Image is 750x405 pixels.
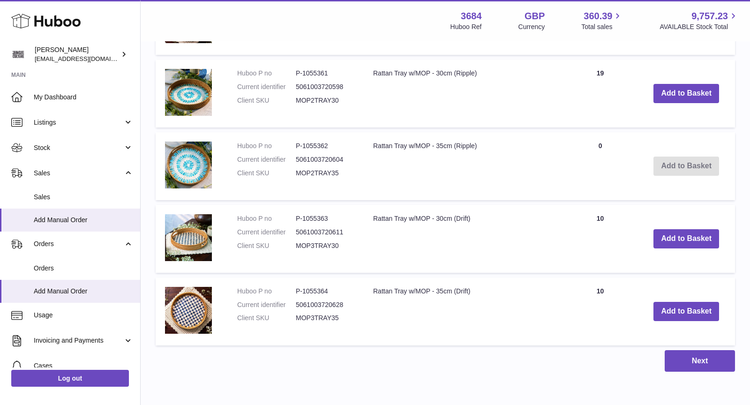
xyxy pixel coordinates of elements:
dt: Client SKU [237,96,296,105]
span: 360.39 [584,10,612,22]
div: Currency [518,22,545,31]
dd: MOP2TRAY30 [296,96,354,105]
span: Orders [34,264,133,273]
dt: Client SKU [237,169,296,178]
span: My Dashboard [34,93,133,102]
span: Orders [34,240,123,248]
span: 9,757.23 [691,10,728,22]
dd: 5061003720598 [296,82,354,91]
td: 10 [563,277,638,345]
td: 0 [563,132,638,200]
dd: P-1055363 [296,214,354,223]
div: Huboo Ref [450,22,482,31]
span: Add Manual Order [34,287,133,296]
span: Sales [34,169,123,178]
span: Stock [34,143,123,152]
dt: Current identifier [237,300,296,309]
a: Log out [11,370,129,387]
button: Next [665,350,735,372]
span: Sales [34,193,133,202]
dd: P-1055362 [296,142,354,150]
dt: Huboo P no [237,142,296,150]
span: Total sales [581,22,623,31]
dt: Huboo P no [237,69,296,78]
dt: Current identifier [237,155,296,164]
span: Invoicing and Payments [34,336,123,345]
td: 19 [563,60,638,127]
dd: P-1055361 [296,69,354,78]
td: Rattan Tray w/MOP - 30cm (Drift) [364,205,563,273]
td: Rattan Tray w/MOP - 35cm (Drift) [364,277,563,345]
dd: P-1055364 [296,287,354,296]
dt: Client SKU [237,314,296,322]
strong: GBP [525,10,545,22]
a: 9,757.23 AVAILABLE Stock Total [660,10,739,31]
dt: Client SKU [237,241,296,250]
dd: MOP2TRAY35 [296,169,354,178]
span: Usage [34,311,133,320]
dt: Current identifier [237,82,296,91]
strong: 3684 [461,10,482,22]
dt: Current identifier [237,228,296,237]
dt: Huboo P no [237,214,296,223]
dd: 5061003720611 [296,228,354,237]
div: [PERSON_NAME] [35,45,119,63]
img: Rattan Tray w/MOP - 35cm (Drift) [165,287,212,334]
button: Add to Basket [653,302,719,321]
dt: Huboo P no [237,287,296,296]
span: Add Manual Order [34,216,133,225]
img: theinternationalventure@gmail.com [11,47,25,61]
a: 360.39 Total sales [581,10,623,31]
span: AVAILABLE Stock Total [660,22,739,31]
span: [EMAIL_ADDRESS][DOMAIN_NAME] [35,55,138,62]
td: Rattan Tray w/MOP - 30cm (Ripple) [364,60,563,127]
button: Add to Basket [653,229,719,248]
span: Cases [34,361,133,370]
img: Rattan Tray w/MOP - 35cm (Ripple) [165,142,212,188]
dd: MOP3TRAY30 [296,241,354,250]
img: Rattan Tray w/MOP - 30cm (Ripple) [165,69,212,116]
td: 10 [563,205,638,273]
dd: 5061003720604 [296,155,354,164]
dd: 5061003720628 [296,300,354,309]
td: Rattan Tray w/MOP - 35cm (Ripple) [364,132,563,200]
img: Rattan Tray w/MOP - 30cm (Drift) [165,214,212,261]
span: Listings [34,118,123,127]
dd: MOP3TRAY35 [296,314,354,322]
button: Add to Basket [653,84,719,103]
